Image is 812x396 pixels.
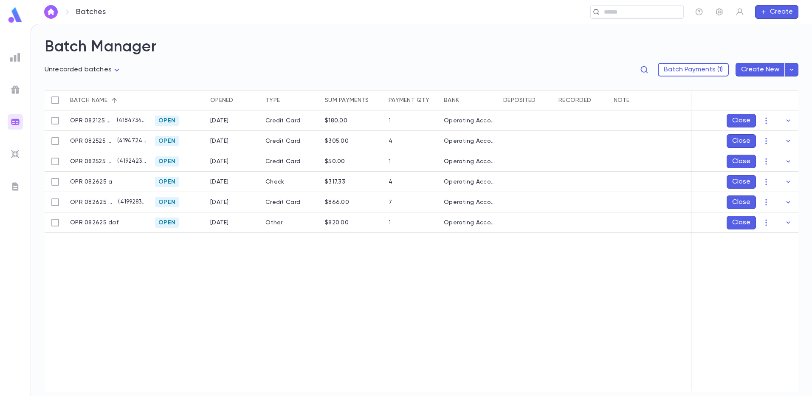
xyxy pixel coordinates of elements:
span: Open [155,199,179,206]
div: 1 [389,219,391,226]
div: $180.00 [325,117,347,124]
div: Deposited [499,90,554,110]
p: OPR 082125 cc [70,117,113,124]
img: letters_grey.7941b92b52307dd3b8a917253454ce1c.svg [10,181,20,192]
div: 8/25/2025 [210,158,229,165]
button: Close [727,155,756,168]
p: ( 41847343 ) [113,116,147,125]
span: Open [155,158,179,165]
div: Type [265,90,280,110]
p: ( 41924236 ) [114,157,147,166]
div: Note [609,90,694,110]
div: Deposited [503,90,536,110]
span: Open [155,219,179,226]
div: Opened [206,90,261,110]
div: 8/21/2025 [210,117,229,124]
div: Opened [210,90,234,110]
div: Credit Card [261,110,321,131]
div: Type [261,90,321,110]
div: 1 [389,117,391,124]
button: Sort [107,93,121,107]
img: home_white.a664292cf8c1dea59945f0da9f25487c.svg [46,8,56,15]
div: Bank [444,90,459,110]
p: OPR 082525 cc [70,158,114,165]
div: $317.33 [325,178,345,185]
div: Credit Card [261,131,321,151]
span: Open [155,117,179,124]
button: Close [727,134,756,148]
div: Operating Account - New [444,199,495,206]
button: Close [727,175,756,189]
div: 8/26/2025 [210,199,229,206]
button: Create [755,5,798,19]
span: Open [155,138,179,144]
div: Other [261,212,321,233]
h2: Batch Manager [45,38,798,57]
div: Sum payments [325,90,369,110]
button: Create New [736,63,785,76]
div: 8/26/2025 [210,219,229,226]
p: OPR 082625 daf [70,219,118,226]
p: ( 41992837 ) [115,198,147,206]
p: OPR 082525 cc [70,138,114,144]
div: 7 [389,199,392,206]
div: Operating Account - New [444,178,495,185]
button: Close [727,114,756,127]
div: Operating Account - New [444,138,495,144]
div: 4 [389,178,392,185]
p: OPR 082625 a [70,178,112,185]
button: Batch Payments (1) [658,63,729,76]
div: Recorded [558,90,591,110]
img: campaigns_grey.99e729a5f7ee94e3726e6486bddda8f1.svg [10,85,20,95]
div: Payment qty [384,90,440,110]
div: 1 [389,158,391,165]
div: Recorded [554,90,609,110]
p: OPR 082625 cc [70,199,115,206]
div: Operating Account - New [444,117,495,124]
div: Check [261,172,321,192]
div: $820.00 [325,219,349,226]
p: Batches [76,7,106,17]
img: batches_gradient.0a22e14384a92aa4cd678275c0c39cc4.svg [10,117,20,127]
div: 8/26/2025 [210,178,229,185]
div: Credit Card [261,151,321,172]
div: Bank [440,90,499,110]
div: Batch name [66,90,151,110]
div: $866.00 [325,199,349,206]
span: Unrecorded batches [45,66,112,73]
div: $50.00 [325,158,345,165]
div: Sum payments [321,90,384,110]
span: Open [155,178,179,185]
button: Close [727,195,756,209]
div: Payment qty [389,90,429,110]
button: Close [727,216,756,229]
div: 8/24/2025 [210,138,229,144]
img: reports_grey.c525e4749d1bce6a11f5fe2a8de1b229.svg [10,52,20,62]
div: Batch name [70,90,107,110]
div: Unrecorded batches [45,63,122,76]
div: Operating Account - New [444,158,495,165]
div: Note [614,90,629,110]
div: Credit Card [261,192,321,212]
img: imports_grey.530a8a0e642e233f2baf0ef88e8c9fcb.svg [10,149,20,159]
img: logo [7,7,24,23]
div: 4 [389,138,392,144]
p: ( 41947248 ) [114,137,147,145]
div: $305.00 [325,138,349,144]
div: Operating Account - New [444,219,495,226]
